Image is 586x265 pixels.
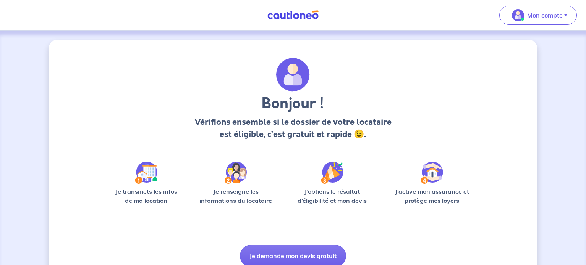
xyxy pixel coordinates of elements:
[512,9,524,21] img: illu_account_valid_menu.svg
[289,187,376,205] p: J’obtiens le résultat d’éligibilité et mon devis
[135,162,157,184] img: /static/90a569abe86eec82015bcaae536bd8e6/Step-1.svg
[421,162,443,184] img: /static/bfff1cf634d835d9112899e6a3df1a5d/Step-4.svg
[225,162,247,184] img: /static/c0a346edaed446bb123850d2d04ad552/Step-2.svg
[387,187,476,205] p: J’active mon assurance et protège mes loyers
[527,11,563,20] p: Mon compte
[264,10,322,20] img: Cautioneo
[192,95,393,113] h3: Bonjour !
[195,187,277,205] p: Je renseigne les informations du locataire
[110,187,183,205] p: Je transmets les infos de ma location
[192,116,393,140] p: Vérifions ensemble si le dossier de votre locataire est éligible, c’est gratuit et rapide 😉.
[321,162,343,184] img: /static/f3e743aab9439237c3e2196e4328bba9/Step-3.svg
[276,58,310,92] img: archivate
[499,6,577,25] button: illu_account_valid_menu.svgMon compte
